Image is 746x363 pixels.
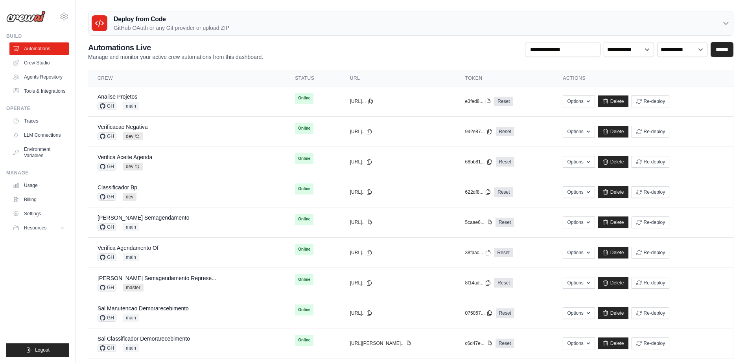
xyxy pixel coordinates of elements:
[98,335,190,342] a: Sal Classificador Demorarecebimento
[98,163,116,170] span: GH
[88,42,263,53] h2: Automations Live
[295,153,313,164] span: Online
[123,284,144,291] span: master
[495,339,514,348] a: Reset
[563,156,595,168] button: Options
[98,253,116,261] span: GH
[496,308,514,318] a: Reset
[24,225,46,231] span: Resources
[563,186,595,198] button: Options
[98,275,216,281] a: [PERSON_NAME] Semagendamento Represe...
[563,216,595,228] button: Options
[6,33,69,39] div: Build
[465,280,492,286] button: 8f14ad...
[123,314,139,322] span: main
[6,105,69,112] div: Operate
[598,307,628,319] a: Delete
[632,126,670,137] button: Re-deploy
[465,310,493,316] button: 075057...
[632,307,670,319] button: Re-deploy
[563,307,595,319] button: Options
[598,216,628,228] a: Delete
[98,284,116,291] span: GH
[295,244,313,255] span: Online
[286,70,340,86] th: Status
[9,85,69,97] a: Tools & Integrations
[632,247,670,258] button: Re-deploy
[98,223,116,231] span: GH
[632,186,670,198] button: Re-deploy
[598,126,628,137] a: Delete
[6,343,69,357] button: Logout
[465,340,492,346] button: c6d47e...
[123,193,136,201] span: dev
[98,314,116,322] span: GH
[9,143,69,162] a: Environment Variables
[98,305,189,312] a: Sal Manutencao Demorarecebimento
[563,337,595,349] button: Options
[563,95,595,107] button: Options
[114,24,229,32] p: GitHub OAuth or any Git provider or upload ZIP
[295,304,313,315] span: Online
[465,249,491,256] button: 38fbac...
[9,179,69,192] a: Usage
[563,277,595,289] button: Options
[465,98,492,104] button: e3fed8...
[598,95,628,107] a: Delete
[465,128,493,135] button: 942e87...
[98,344,116,352] span: GH
[9,42,69,55] a: Automations
[494,278,513,288] a: Reset
[295,214,313,225] span: Online
[598,277,628,289] a: Delete
[632,277,670,289] button: Re-deploy
[632,337,670,349] button: Re-deploy
[496,157,514,167] a: Reset
[598,247,628,258] a: Delete
[98,184,137,191] a: Classificador Bp
[465,189,492,195] button: 622df8...
[88,53,263,61] p: Manage and monitor your active crew automations from this dashboard.
[98,93,137,100] a: Analise Projetos
[88,70,286,86] th: Crew
[9,57,69,69] a: Crew Studio
[632,95,670,107] button: Re-deploy
[98,154,152,160] a: Verifica Aceite Agenda
[98,124,148,130] a: Verificacao Negativa
[6,11,46,22] img: Logo
[341,70,456,86] th: URL
[598,337,628,349] a: Delete
[295,335,313,346] span: Online
[494,248,513,257] a: Reset
[123,163,143,170] span: dev
[456,70,554,86] th: Token
[9,193,69,206] a: Billing
[123,344,139,352] span: main
[465,219,492,225] button: 5caae6...
[114,15,229,24] h3: Deploy from Code
[123,253,139,261] span: main
[598,156,628,168] a: Delete
[465,159,493,165] button: 68bb81...
[6,170,69,176] div: Manage
[494,187,513,197] a: Reset
[295,93,313,104] span: Online
[9,207,69,220] a: Settings
[295,183,313,194] span: Online
[495,218,514,227] a: Reset
[563,247,595,258] button: Options
[98,193,116,201] span: GH
[632,216,670,228] button: Re-deploy
[9,222,69,234] button: Resources
[598,186,628,198] a: Delete
[9,129,69,141] a: LLM Connections
[295,274,313,285] span: Online
[563,126,595,137] button: Options
[123,102,139,110] span: main
[496,127,514,136] a: Reset
[553,70,733,86] th: Actions
[98,214,189,221] a: [PERSON_NAME] Semagendamento
[9,71,69,83] a: Agents Repository
[123,132,143,140] span: dev
[9,115,69,127] a: Traces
